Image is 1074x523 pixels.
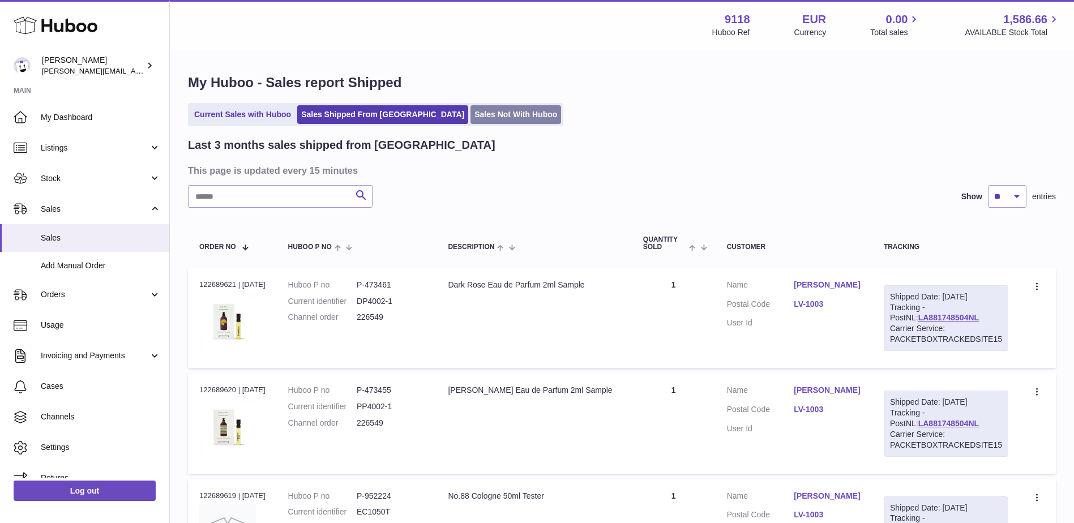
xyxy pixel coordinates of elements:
[918,419,979,428] a: LA881748504NL
[41,143,149,153] span: Listings
[297,105,468,124] a: Sales Shipped From [GEOGRAPHIC_DATA]
[727,385,794,398] dt: Name
[802,12,826,27] strong: EUR
[357,507,425,517] dd: EC1050T
[188,164,1053,177] h3: This page is updated every 15 minutes
[643,236,687,251] span: Quantity Sold
[41,381,161,392] span: Cases
[41,173,149,184] span: Stock
[884,243,1008,251] div: Tracking
[199,385,266,395] div: 122689620 | [DATE]
[357,401,425,412] dd: PP4002-1
[357,418,425,428] dd: 226549
[965,27,1060,38] span: AVAILABLE Stock Total
[288,243,332,251] span: Huboo P no
[41,260,161,271] span: Add Manual Order
[448,280,620,290] div: Dark Rose Eau de Parfum 2ml Sample
[1032,191,1056,202] span: entries
[41,320,161,331] span: Usage
[727,404,794,418] dt: Postal Code
[884,391,1008,456] div: Tracking - PostNL:
[1003,12,1047,27] span: 1,586.66
[632,268,716,368] td: 1
[14,481,156,501] a: Log out
[884,285,1008,351] div: Tracking - PostNL:
[188,138,495,153] h2: Last 3 months sales shipped from [GEOGRAPHIC_DATA]
[632,374,716,473] td: 1
[357,312,425,323] dd: 226549
[199,243,236,251] span: Order No
[727,318,794,328] dt: User Id
[794,404,861,415] a: LV-1003
[188,74,1056,92] h1: My Huboo - Sales report Shipped
[794,27,827,38] div: Currency
[199,491,266,501] div: 122689619 | [DATE]
[41,112,161,123] span: My Dashboard
[288,296,357,307] dt: Current identifier
[448,243,494,251] span: Description
[41,473,161,483] span: Returns
[727,491,794,504] dt: Name
[918,313,979,322] a: LA881748504NL
[190,105,295,124] a: Current Sales with Huboo
[41,411,161,422] span: Channels
[448,491,620,501] div: No.88 Cologne 50ml Tester
[890,503,1002,513] div: Shipped Date: [DATE]
[42,55,144,76] div: [PERSON_NAME]
[794,385,861,396] a: [PERSON_NAME]
[886,12,908,27] span: 0.00
[890,429,1002,451] div: Carrier Service: PACKETBOXTRACKEDSITE15
[448,385,620,396] div: [PERSON_NAME] Eau de Parfum 2ml Sample
[870,12,921,38] a: 0.00 Total sales
[890,323,1002,345] div: Carrier Service: PACKETBOXTRACKEDSITE15
[199,399,256,456] img: Perfecto-Fino-sample-cut-out-scaled.jpg
[41,204,149,215] span: Sales
[357,296,425,307] dd: DP4002-1
[199,280,266,290] div: 122689621 | [DATE]
[14,57,31,74] img: freddie.sawkins@czechandspeake.com
[288,280,357,290] dt: Huboo P no
[42,66,288,75] span: [PERSON_NAME][EMAIL_ADDRESS][PERSON_NAME][DOMAIN_NAME]
[890,397,1002,408] div: Shipped Date: [DATE]
[794,299,861,310] a: LV-1003
[965,12,1060,38] a: 1,586.66 AVAILABLE Stock Total
[357,491,425,501] dd: P-952224
[288,418,357,428] dt: Channel order
[41,289,149,300] span: Orders
[794,280,861,290] a: [PERSON_NAME]
[890,291,1002,302] div: Shipped Date: [DATE]
[470,105,561,124] a: Sales Not With Huboo
[794,509,861,520] a: LV-1003
[727,299,794,312] dt: Postal Code
[712,27,750,38] div: Huboo Ref
[288,507,357,517] dt: Current identifier
[357,385,425,396] dd: P-473455
[727,280,794,293] dt: Name
[961,191,982,202] label: Show
[727,509,794,523] dt: Postal Code
[288,401,357,412] dt: Current identifier
[870,27,921,38] span: Total sales
[41,442,161,453] span: Settings
[288,491,357,501] dt: Huboo P no
[357,280,425,290] dd: P-473461
[199,293,256,350] img: Dark-Rose-sample-cut-out-scaled.jpg
[794,491,861,501] a: [PERSON_NAME]
[288,385,357,396] dt: Huboo P no
[41,350,149,361] span: Invoicing and Payments
[41,233,161,243] span: Sales
[727,423,794,434] dt: User Id
[725,12,750,27] strong: 9118
[288,312,357,323] dt: Channel order
[727,243,861,251] div: Customer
